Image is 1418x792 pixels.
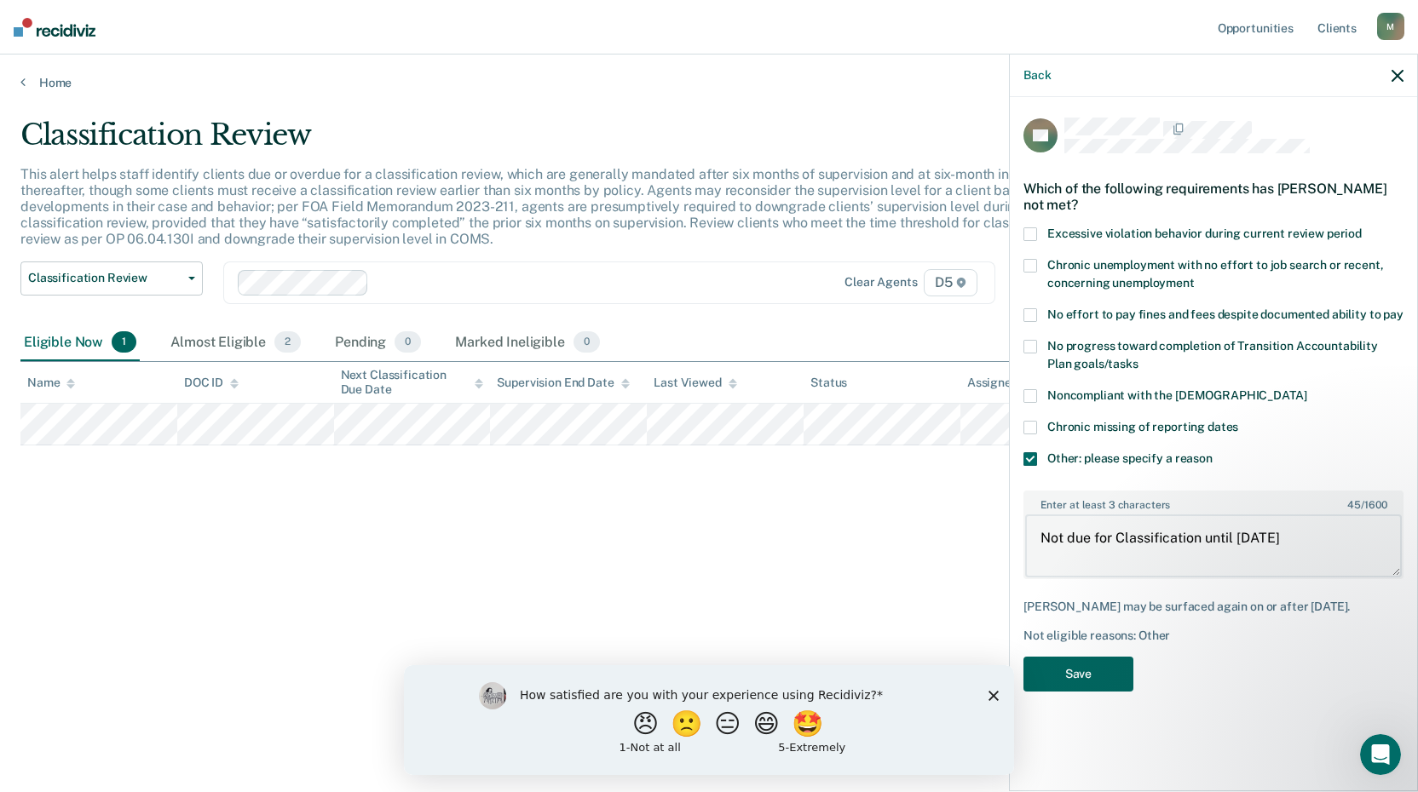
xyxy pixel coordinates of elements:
div: Next Classification Due Date [341,368,484,397]
iframe: Intercom live chat [1360,734,1401,775]
span: Chronic unemployment with no effort to job search or recent, concerning unemployment [1047,258,1384,290]
span: No effort to pay fines and fees despite documented ability to pay [1047,307,1404,321]
div: M [1377,13,1404,40]
div: Name [27,376,75,390]
span: No progress toward completion of Transition Accountability Plan goals/tasks [1047,339,1378,370]
span: 0 [574,331,600,353]
div: DOC ID [184,376,239,390]
button: Back [1023,68,1051,83]
div: Almost Eligible [167,324,304,362]
div: Supervision End Date [497,376,629,390]
span: 45 [1347,499,1361,511]
span: / 1600 [1347,499,1386,511]
div: Eligible Now [20,324,140,362]
p: This alert helps staff identify clients due or overdue for a classification review, which are gen... [20,166,1065,248]
span: 1 [112,331,136,353]
div: Assigned to [967,376,1047,390]
div: Classification Review [20,118,1084,166]
span: Classification Review [28,271,182,285]
span: Noncompliant with the [DEMOGRAPHIC_DATA] [1047,388,1306,402]
div: Which of the following requirements has [PERSON_NAME] not met? [1023,167,1404,227]
div: Last Viewed [654,376,736,390]
span: 0 [395,331,421,353]
div: Not eligible reasons: Other [1023,628,1404,643]
div: [PERSON_NAME] may be surfaced again on or after [DATE]. [1023,600,1404,614]
div: Pending [331,324,424,362]
span: Other: please specify a reason [1047,451,1213,465]
span: D5 [924,269,977,296]
textarea: Not due for Classification until [DATE] [1025,514,1402,577]
a: Home [20,75,1398,90]
span: Excessive violation behavior during current review period [1047,227,1362,240]
button: Save [1023,657,1133,692]
div: Marked Ineligible [452,324,603,362]
iframe: Survey by Kim from Recidiviz [404,665,1014,775]
span: Chronic missing of reporting dates [1047,420,1238,433]
label: Enter at least 3 characters [1025,492,1402,511]
div: Clear agents [844,275,917,290]
img: Recidiviz [14,18,95,37]
span: 2 [274,331,301,353]
div: Status [810,376,847,390]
